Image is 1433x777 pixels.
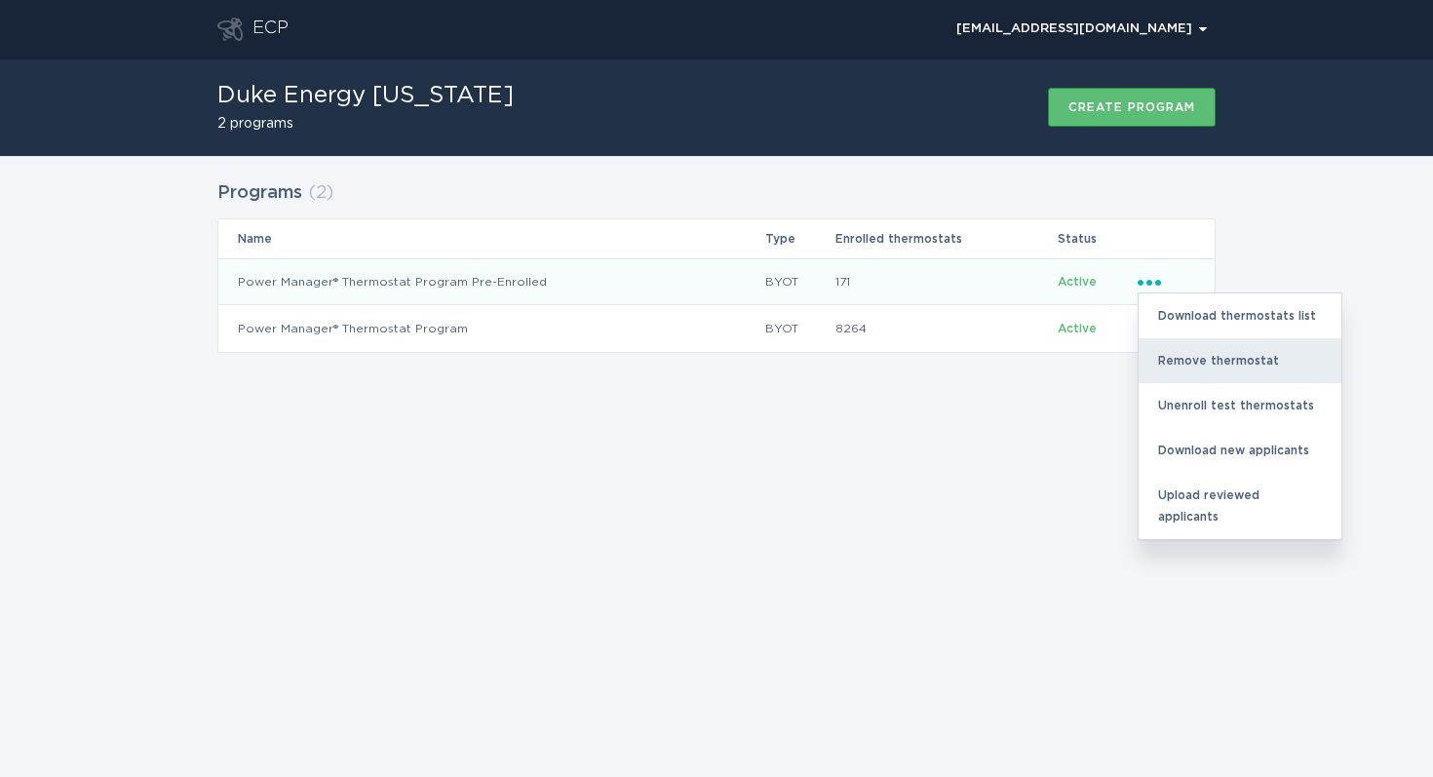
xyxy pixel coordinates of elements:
td: Power Manager® Thermostat Program Pre-Enrolled [218,258,764,305]
h1: Duke Energy [US_STATE] [217,84,514,107]
td: BYOT [764,305,835,352]
td: Power Manager® Thermostat Program [218,305,764,352]
td: 171 [834,258,1056,305]
div: Download thermostats list [1139,293,1341,338]
div: Unenroll test thermostats [1139,383,1341,428]
span: ( 2 ) [308,184,333,202]
span: Active [1058,276,1097,288]
div: [EMAIL_ADDRESS][DOMAIN_NAME] [956,23,1207,35]
button: Create program [1048,88,1216,127]
td: 8264 [834,305,1056,352]
th: Status [1057,219,1137,258]
h2: 2 programs [217,117,514,131]
tr: ba4bfb848f2f46c3a1caaa1d3af0289c [218,305,1215,352]
div: ECP [252,18,289,41]
tr: Table Headers [218,219,1215,258]
div: Popover menu [948,15,1216,44]
button: Go to dashboard [217,18,243,41]
td: BYOT [764,258,835,305]
th: Enrolled thermostats [834,219,1056,258]
h2: Programs [217,175,302,211]
div: Create program [1068,101,1195,113]
div: Upload reviewed applicants [1139,473,1341,539]
div: Remove thermostat [1139,338,1341,383]
button: Open user account details [948,15,1216,44]
tr: 09ba469371de47c48f96aa0f4d07f31f [218,258,1215,305]
div: Download new applicants [1139,428,1341,473]
th: Type [764,219,835,258]
span: Active [1058,323,1097,334]
th: Name [218,219,764,258]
